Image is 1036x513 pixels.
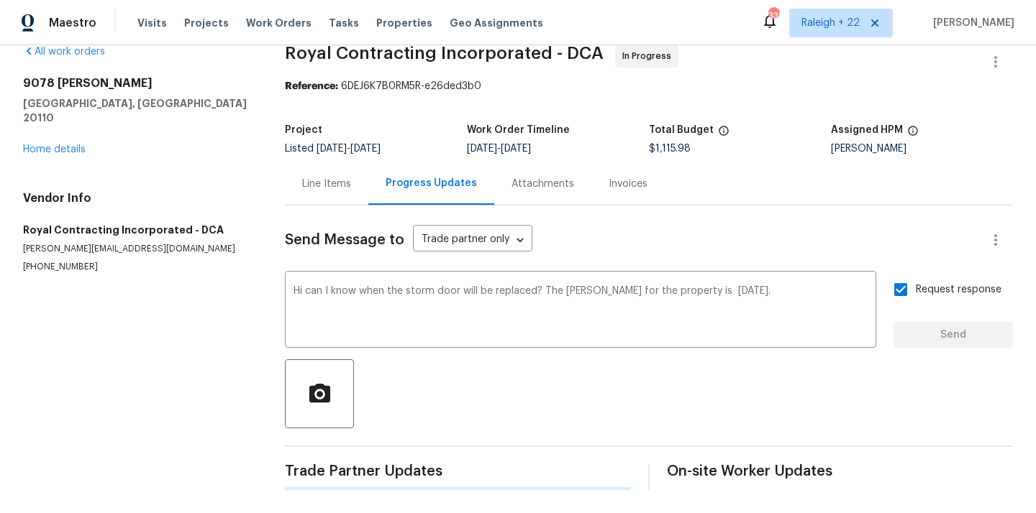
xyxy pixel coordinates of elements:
a: All work orders [23,47,105,57]
h4: Vendor Info [23,191,250,205]
span: Listed [285,144,381,154]
span: Geo Assignments [450,16,543,30]
div: 6DEJ6K7B0RM5R-e26ded3b0 [285,79,1013,93]
div: 330 [768,9,778,23]
span: The hpm assigned to this work order. [907,125,919,144]
span: In Progress [622,49,677,63]
span: Properties [376,16,432,30]
span: [DATE] [501,144,531,154]
div: Line Items [302,177,351,191]
h2: 9078 [PERSON_NAME] [23,76,250,91]
span: Raleigh + 22 [801,16,860,30]
h5: Total Budget [649,125,714,135]
span: $1,115.98 [649,144,691,154]
p: [PERSON_NAME][EMAIL_ADDRESS][DOMAIN_NAME] [23,243,250,255]
span: [DATE] [350,144,381,154]
span: The total cost of line items that have been proposed by Opendoor. This sum includes line items th... [718,125,730,144]
div: Invoices [609,177,647,191]
div: Progress Updates [386,176,477,190]
p: [PHONE_NUMBER] [23,261,250,273]
b: Reference: [285,81,338,91]
span: Send Message to [285,233,404,247]
span: Trade Partner Updates [285,464,631,479]
div: Trade partner only [413,228,532,252]
span: [PERSON_NAME] [927,16,1014,30]
a: Home details [23,144,86,154]
span: Maestro [49,16,96,30]
span: [DATE] [317,144,347,154]
span: [DATE] [467,144,497,154]
span: Projects [184,16,229,30]
span: Work Orders [246,16,312,30]
span: - [317,144,381,154]
span: Tasks [329,18,359,28]
textarea: Hi can I know when the storm door will be replaced? The [PERSON_NAME] for the property is [DATE]. [294,286,868,336]
span: On-site Worker Updates [667,464,1013,479]
h5: Royal Contracting Incorporated - DCA [23,223,250,237]
span: Visits [137,16,167,30]
span: - [467,144,531,154]
div: [PERSON_NAME] [831,144,1013,154]
div: Attachments [512,177,574,191]
h5: Work Order Timeline [467,125,570,135]
h5: Assigned HPM [831,125,903,135]
span: Request response [916,282,1001,297]
h5: Project [285,125,322,135]
h5: [GEOGRAPHIC_DATA], [GEOGRAPHIC_DATA] 20110 [23,96,250,125]
span: Royal Contracting Incorporated - DCA [285,45,604,62]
